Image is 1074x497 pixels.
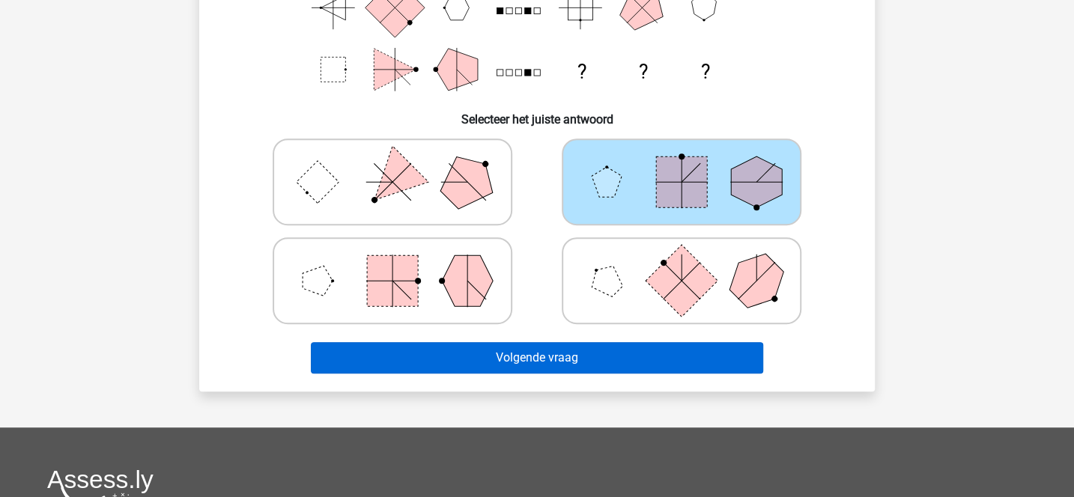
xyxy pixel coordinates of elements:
[223,100,851,126] h6: Selecteer het juiste antwoord
[639,61,648,83] text: ?
[311,342,764,373] button: Volgende vraag
[701,61,710,83] text: ?
[577,61,586,83] text: ?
